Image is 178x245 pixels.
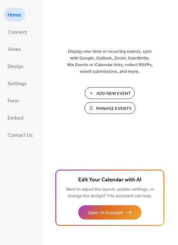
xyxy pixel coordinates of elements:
span: Manage Events [96,105,132,112]
span: Add New Event [96,90,131,97]
a: Embed [4,111,27,125]
a: Connect [4,25,31,39]
a: Views [4,42,25,56]
a: Form [4,94,23,108]
span: Settings [8,79,27,89]
span: Form [8,96,19,106]
span: Edit Your Calendar with AI [78,176,141,185]
span: Connect [8,27,27,38]
span: Want to adjust the layout, update settings, or change the design? The assistant can help. [66,185,154,200]
a: Home [4,8,25,22]
a: Design [4,59,27,73]
span: Embed [8,113,24,123]
span: Design [8,62,24,72]
a: Contact Us [4,128,37,142]
span: Home [8,10,21,20]
button: Open AI Assistant [78,205,141,220]
a: Settings [4,76,31,90]
span: Contact Us [8,130,33,141]
span: Open AI Assistant [88,210,123,216]
span: Display one-time or recurring events, sync with Google, Outlook, Zoom, Eventbrite, Wix Events or ... [67,48,153,75]
button: Manage Events [85,102,135,114]
span: Views [8,45,21,55]
button: Add New Event [85,87,135,99]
